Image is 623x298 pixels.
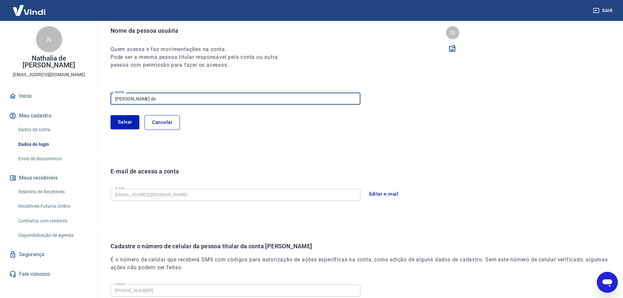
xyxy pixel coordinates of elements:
[111,45,290,53] h6: Quem acessa e faz movimentações na conta.
[16,185,90,199] a: Relatório de Recebíveis
[8,0,50,20] img: Vindi
[16,152,90,166] a: Envio de documentos
[111,53,290,69] h6: Pode ser a mesma pessoa titular responsável pela conta ou outra pessoa com permissão para fazer o...
[16,214,90,228] a: Contratos com credores
[16,200,90,213] a: Recebíveis Futuros Online
[115,90,124,95] label: Nome
[16,138,90,151] a: Dados de login
[5,55,93,69] p: Nathalia de [PERSON_NAME]
[111,26,290,35] p: Nome da pessoa usuária
[115,186,124,191] label: E-mail
[446,26,459,39] div: N
[592,5,615,17] button: Sair
[8,109,90,123] button: Meu cadastro
[13,71,85,78] p: [EMAIL_ADDRESS][DOMAIN_NAME]
[36,26,62,52] div: N
[597,272,618,293] iframe: Botão para abrir a janela de mensagens
[8,267,90,281] a: Fale conosco
[111,256,615,272] h6: É o número de celular que receberá SMS com códigos para autorização de ações específicas na conta...
[111,242,615,251] p: Cadastre o número de celular da pessoa titular da conta [PERSON_NAME]
[16,123,90,136] a: Dados da conta
[8,247,90,262] a: Segurança
[111,167,179,176] p: E-mail de acesso a conta
[145,115,180,130] button: Cancelar
[16,229,90,242] a: Disponibilização de agenda
[111,115,139,129] button: Salvar
[8,171,90,185] button: Meus recebíveis
[8,89,90,103] a: Início
[115,282,126,287] label: Celular
[366,187,402,201] button: Editar e-mail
